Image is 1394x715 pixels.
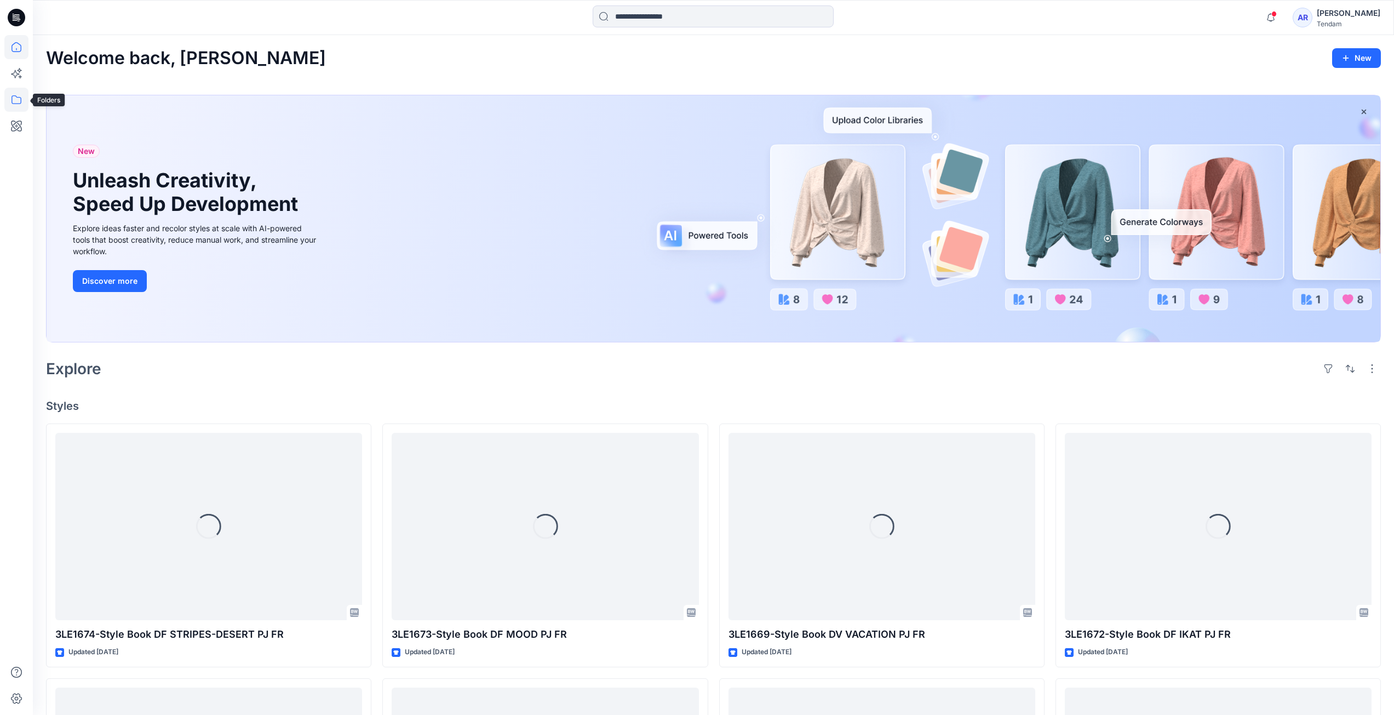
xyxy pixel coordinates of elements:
[73,270,319,292] a: Discover more
[46,48,326,68] h2: Welcome back, [PERSON_NAME]
[392,627,698,642] p: 3LE1673-Style Book DF MOOD PJ FR
[73,222,319,257] div: Explore ideas faster and recolor styles at scale with AI-powered tools that boost creativity, red...
[1332,48,1381,68] button: New
[742,647,791,658] p: Updated [DATE]
[55,627,362,642] p: 3LE1674-Style Book DF STRIPES-DESERT PJ FR
[73,270,147,292] button: Discover more
[1078,647,1128,658] p: Updated [DATE]
[405,647,455,658] p: Updated [DATE]
[1065,627,1372,642] p: 3LE1672-Style Book DF IKAT PJ FR
[46,360,101,377] h2: Explore
[1293,8,1312,27] div: AR
[1317,7,1380,20] div: [PERSON_NAME]
[78,145,95,158] span: New
[1317,20,1380,28] div: Tendam
[68,647,118,658] p: Updated [DATE]
[728,627,1035,642] p: 3LE1669-Style Book DV VACATION PJ FR
[46,399,1381,413] h4: Styles
[73,169,303,216] h1: Unleash Creativity, Speed Up Development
